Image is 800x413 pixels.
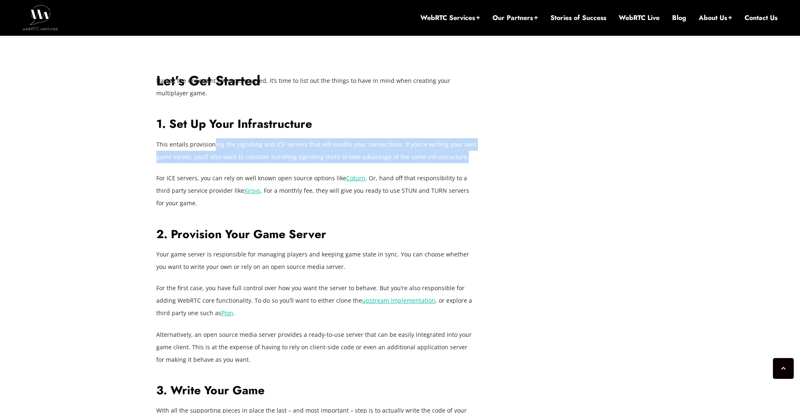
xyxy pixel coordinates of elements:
[156,227,477,242] h2: 2. Provision Your Game Server
[244,187,260,194] a: Xirsys
[672,13,686,22] a: Blog
[156,328,477,366] p: Alternatively, an open source media server provides a ready-to-use server that can be easily inte...
[156,282,477,319] p: For the first case, you have full control over how you want the server to behave. But you’re also...
[420,13,480,22] a: WebRTC Services
[156,117,477,132] h2: 1. Set Up Your Infrastructure
[362,296,435,304] a: upstream implementation
[156,19,477,90] h1: Let’s Get Started
[492,13,538,22] a: Our Partners
[619,13,660,22] a: WebRTC Live
[22,5,58,30] img: WebRTC.ventures
[156,138,477,163] p: This entails provisioning the signaling and ICE servers that will enable your connections. If you...
[550,13,606,22] a: Stories of Success
[156,172,477,209] p: For ICE servers, you can rely on well known open source options like . Or, hand off that responsi...
[221,309,233,317] a: Pion
[156,248,477,273] p: Your game server is responsible for managing players and keeping game state in sync. You can choo...
[745,13,777,22] a: Contact Us
[156,75,477,100] p: Having the important concepts covered, it’s time to list out the things to have in mind when crea...
[346,174,365,182] a: Coturn
[156,383,477,398] h2: 3. Write Your Game
[699,13,732,22] a: About Us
